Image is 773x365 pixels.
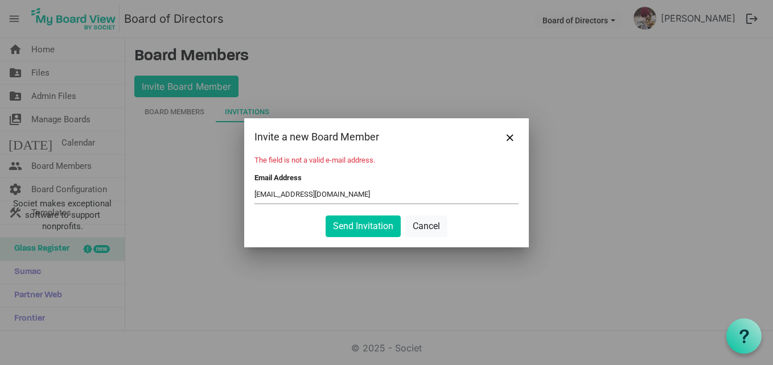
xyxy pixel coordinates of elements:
[254,128,466,146] div: Invite a new Board Member
[254,173,302,182] label: Email Address
[501,128,519,146] button: Close
[405,215,447,237] button: Cancel
[254,156,519,164] li: The field is not a valid e-mail address.
[501,190,510,200] img: npw-badge-icon-locked.svg
[326,215,401,237] button: Send Invitation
